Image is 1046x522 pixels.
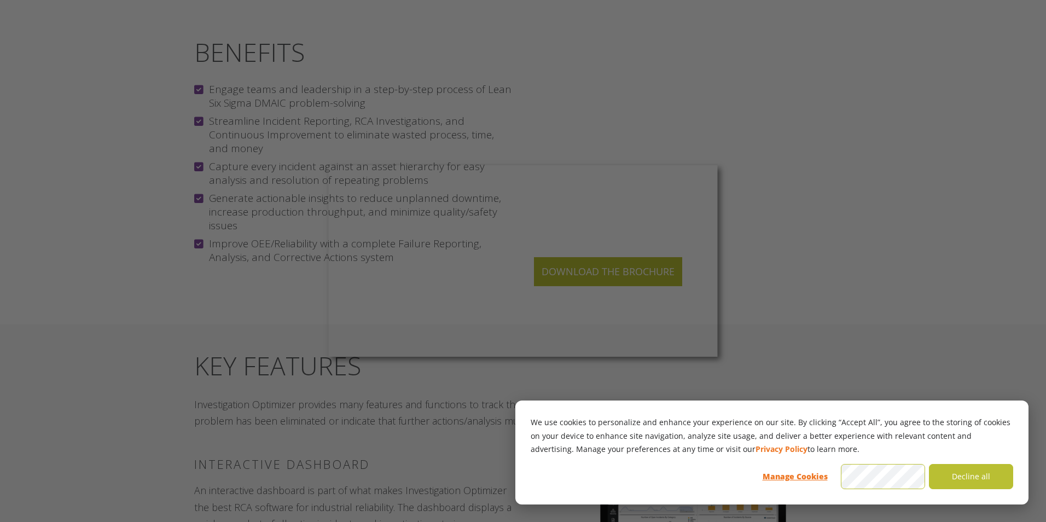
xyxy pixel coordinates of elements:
a: Privacy Policy [756,443,807,456]
button: Decline all [929,464,1013,489]
div: Cookie banner [515,401,1028,504]
button: Accept all [841,464,925,489]
iframe: Popup CTA [329,165,718,357]
p: We use cookies to personalize and enhance your experience on our site. By clicking “Accept All”, ... [531,416,1013,456]
button: Manage Cookies [753,464,837,489]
